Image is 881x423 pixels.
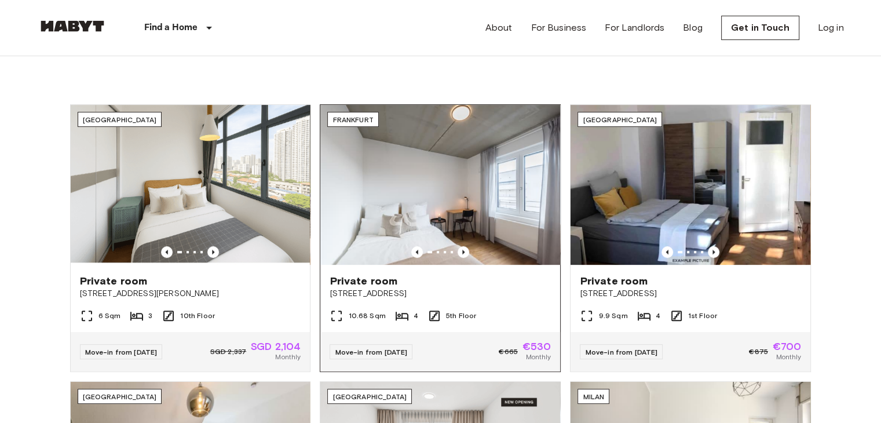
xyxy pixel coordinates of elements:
[210,347,246,357] span: SGD 2,337
[330,288,551,300] span: [STREET_ADDRESS]
[525,352,551,362] span: Monthly
[251,341,301,352] span: SGD 2,104
[207,246,219,258] button: Previous image
[656,311,660,321] span: 4
[721,16,799,40] a: Get in Touch
[330,274,397,288] span: Private room
[570,104,811,372] a: Marketing picture of unit DE-02-025-001-04HFPrevious imagePrevious image[GEOGRAPHIC_DATA]Private ...
[414,311,418,321] span: 4
[485,21,513,35] a: About
[661,246,673,258] button: Previous image
[83,115,157,124] span: [GEOGRAPHIC_DATA]
[585,348,657,356] span: Move-in from [DATE]
[98,311,121,321] span: 6 Sqm
[583,392,604,401] span: Milan
[332,392,407,401] span: [GEOGRAPHIC_DATA]
[70,104,311,372] a: Marketing picture of unit SG-01-116-001-02Previous imagePrevious image[GEOGRAPHIC_DATA]Private ro...
[144,21,198,35] p: Find a Home
[580,274,648,288] span: Private room
[583,115,657,124] span: [GEOGRAPHIC_DATA]
[580,288,801,300] span: [STREET_ADDRESS]
[83,392,157,401] span: [GEOGRAPHIC_DATA]
[348,311,385,321] span: 10.68 Sqm
[320,104,561,372] a: Marketing picture of unit DE-04-037-026-03QPrevious imagePrevious imageFrankfurtPrivate room[STRE...
[180,311,215,321] span: 10th Floor
[85,348,158,356] span: Move-in from [DATE]
[332,115,373,124] span: Frankfurt
[605,21,664,35] a: For Landlords
[458,246,469,258] button: Previous image
[688,311,717,321] span: 1st Floor
[275,352,301,362] span: Monthly
[38,20,107,32] img: Habyt
[335,348,407,356] span: Move-in from [DATE]
[571,105,810,265] img: Marketing picture of unit DE-02-025-001-04HF
[446,311,476,321] span: 5th Floor
[773,341,802,352] span: €700
[411,246,423,258] button: Previous image
[71,105,310,265] img: Marketing picture of unit SG-01-116-001-02
[531,21,586,35] a: For Business
[708,246,719,258] button: Previous image
[80,274,148,288] span: Private room
[499,347,518,357] span: €665
[818,21,844,35] a: Log in
[683,21,703,35] a: Blog
[148,311,152,321] span: 3
[80,288,301,300] span: [STREET_ADDRESS][PERSON_NAME]
[320,105,560,265] img: Marketing picture of unit DE-04-037-026-03Q
[522,341,551,352] span: €530
[161,246,173,258] button: Previous image
[776,352,801,362] span: Monthly
[749,347,768,357] span: €875
[598,311,627,321] span: 9.9 Sqm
